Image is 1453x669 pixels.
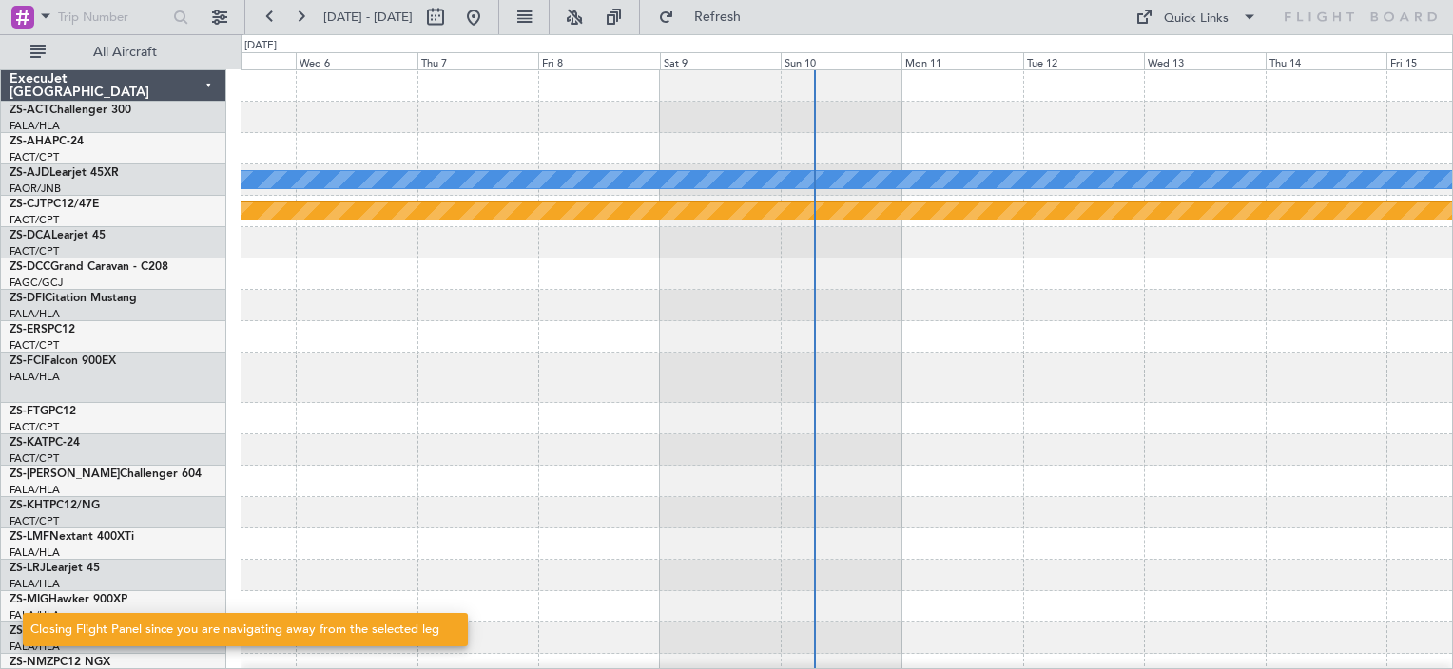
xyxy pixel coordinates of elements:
span: ZS-FTG [10,406,48,417]
a: ZS-DFICitation Mustang [10,293,137,304]
a: FACT/CPT [10,338,59,353]
a: ZS-KHTPC12/NG [10,500,100,511]
a: ZS-DCALearjet 45 [10,230,106,241]
span: ZS-DCC [10,261,50,273]
div: Tue 12 [1023,52,1144,69]
span: Refresh [678,10,758,24]
button: All Aircraft [21,37,206,67]
a: FALA/HLA [10,483,60,497]
a: FACT/CPT [10,244,59,258]
a: FALA/HLA [10,119,60,133]
span: ZS-AHA [10,136,52,147]
div: Wed 13 [1144,52,1265,69]
input: Trip Number [58,3,167,31]
div: Mon 11 [901,52,1022,69]
div: Quick Links [1164,10,1229,29]
a: ZS-FCIFalcon 900EX [10,355,116,367]
a: FAOR/JNB [10,182,61,196]
a: FAGC/GCJ [10,276,63,290]
div: Fri 8 [538,52,659,69]
a: ZS-AJDLearjet 45XR [10,167,119,179]
div: Wed 6 [296,52,417,69]
div: Sat 9 [660,52,781,69]
span: ZS-ACT [10,105,49,116]
a: FALA/HLA [10,577,60,591]
button: Refresh [649,2,764,32]
a: FALA/HLA [10,307,60,321]
div: Closing Flight Panel since you are navigating away from the selected leg [30,621,439,640]
span: All Aircraft [49,46,201,59]
span: ZS-KHT [10,500,49,511]
a: ZS-LRJLearjet 45 [10,563,100,574]
span: ZS-DCA [10,230,51,241]
a: ZS-AHAPC-24 [10,136,84,147]
span: ZS-KAT [10,437,48,449]
a: ZS-DCCGrand Caravan - C208 [10,261,168,273]
div: Thu 14 [1266,52,1386,69]
a: FACT/CPT [10,420,59,434]
a: ZS-LMFNextant 400XTi [10,531,134,543]
span: ZS-LRJ [10,563,46,574]
span: ZS-FCI [10,355,44,367]
div: [DATE] [244,38,277,54]
a: FACT/CPT [10,213,59,227]
span: ZS-AJD [10,167,49,179]
span: ZS-LMF [10,531,49,543]
span: [DATE] - [DATE] [323,9,413,26]
a: ZS-KATPC-24 [10,437,80,449]
span: ZS-[PERSON_NAME] [10,468,120,480]
a: FACT/CPT [10,150,59,164]
a: ZS-FTGPC12 [10,406,76,417]
span: ZS-CJT [10,199,47,210]
a: ZS-ACTChallenger 300 [10,105,131,116]
button: Quick Links [1126,2,1267,32]
a: FALA/HLA [10,370,60,384]
a: FALA/HLA [10,545,60,560]
span: ZS-DFI [10,293,45,304]
span: ZS-ERS [10,324,48,335]
a: ZS-ERSPC12 [10,324,75,335]
a: FACT/CPT [10,451,59,466]
div: Sun 10 [781,52,901,69]
a: FACT/CPT [10,514,59,528]
a: ZS-[PERSON_NAME]Challenger 604 [10,468,202,480]
div: Thu 7 [417,52,538,69]
a: ZS-CJTPC12/47E [10,199,99,210]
